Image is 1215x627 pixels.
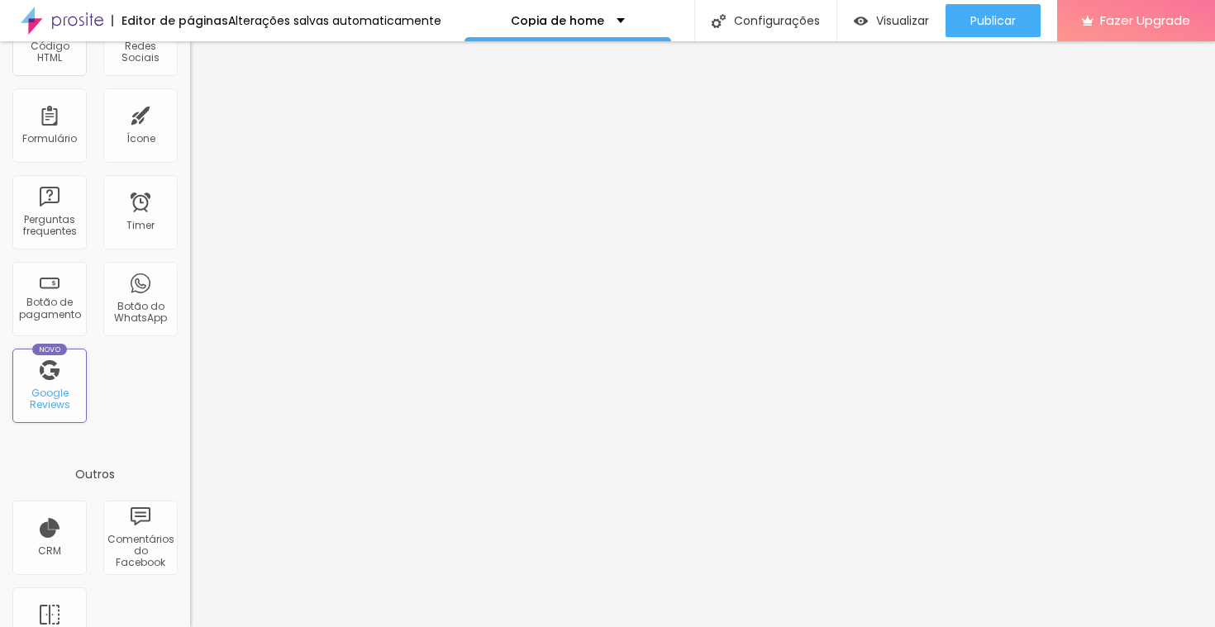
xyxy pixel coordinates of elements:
[970,14,1016,27] span: Publicar
[837,4,946,37] button: Visualizar
[126,220,155,231] div: Timer
[17,214,82,238] div: Perguntas frequentes
[107,301,173,325] div: Botão do WhatsApp
[107,534,173,569] div: Comentários do Facebook
[946,4,1041,37] button: Publicar
[854,14,868,28] img: view-1.svg
[17,297,82,321] div: Botão de pagamento
[876,14,929,27] span: Visualizar
[511,15,604,26] p: Copia de home
[17,40,82,64] div: Código HTML
[22,133,77,145] div: Formulário
[107,40,173,64] div: Redes Sociais
[38,545,61,557] div: CRM
[17,387,82,411] div: Google Reviews
[126,133,155,145] div: Ícone
[712,14,726,28] img: Icone
[190,41,1215,627] iframe: Editor
[32,344,68,355] div: Novo
[1100,13,1190,27] span: Fazer Upgrade
[112,15,228,26] div: Editor de páginas
[228,15,441,26] div: Alterações salvas automaticamente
